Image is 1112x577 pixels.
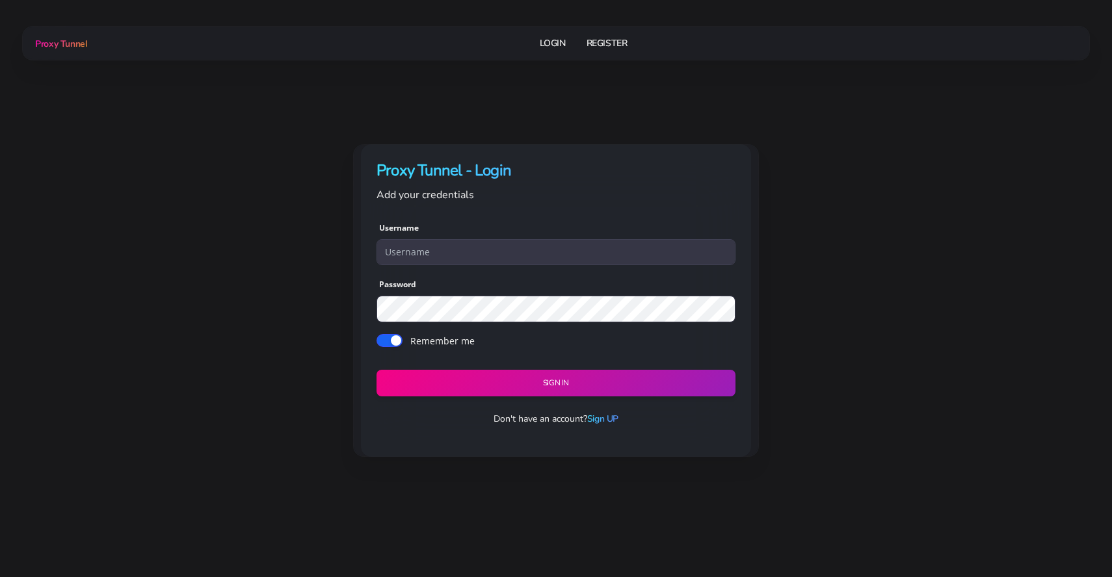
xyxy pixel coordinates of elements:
button: Sign in [377,370,735,396]
a: Register [587,31,628,55]
a: Proxy Tunnel [33,33,87,54]
p: Don't have an account? [366,412,746,426]
iframe: Webchat Widget [1037,502,1096,561]
label: Username [379,222,419,234]
a: Login [540,31,566,55]
h4: Proxy Tunnel - Login [377,160,735,181]
input: Username [377,239,735,265]
p: Add your credentials [377,186,735,203]
label: Password [379,279,416,290]
label: Remember me [410,334,475,348]
a: Sign UP [587,413,618,425]
span: Proxy Tunnel [35,38,87,50]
